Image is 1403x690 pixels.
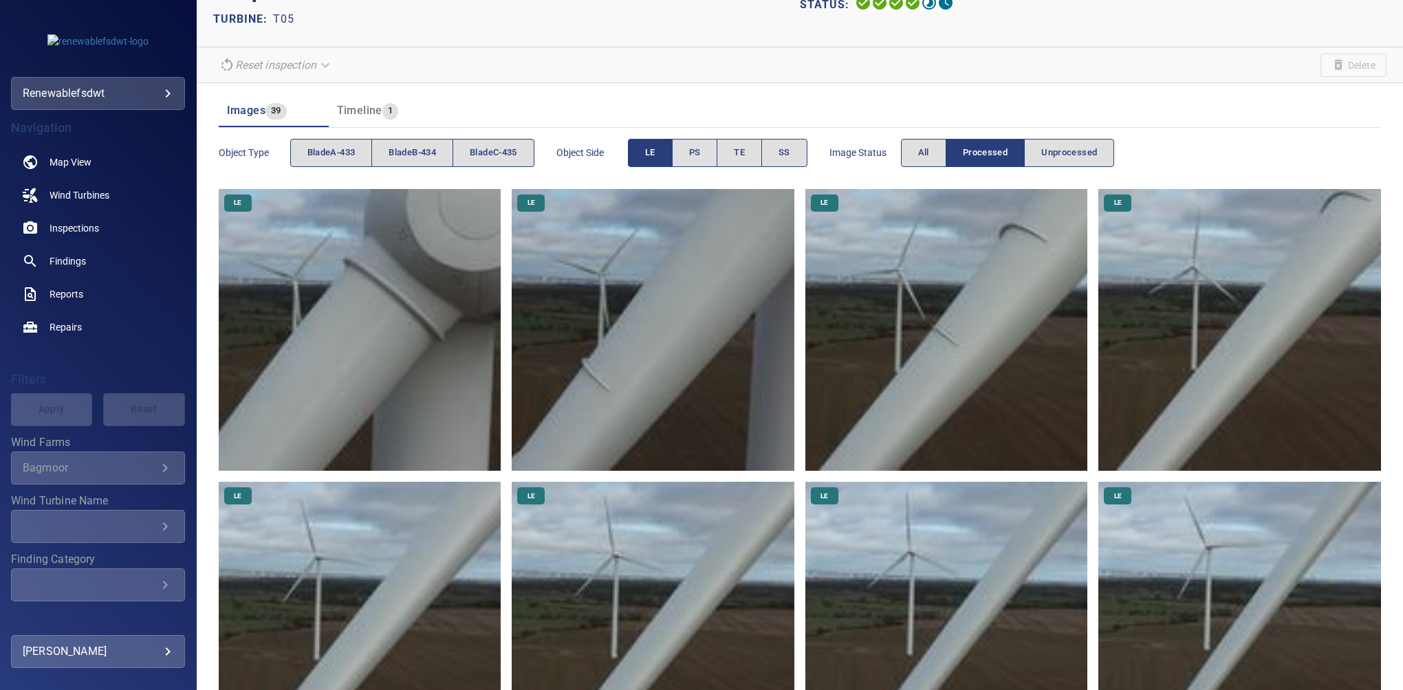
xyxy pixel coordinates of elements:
div: imageStatus [901,139,1115,167]
span: Timeline [337,104,382,117]
span: LE [519,491,543,501]
span: LE [519,198,543,208]
span: SS [779,145,790,161]
span: LE [1106,491,1130,501]
span: Reports [50,287,83,301]
label: Wind Farms [11,437,185,448]
a: inspections noActive [11,212,185,245]
a: windturbines noActive [11,179,185,212]
div: Bagmoor [23,461,157,474]
span: Unprocessed [1041,145,1097,161]
span: Map View [50,155,91,169]
div: objectType [290,139,534,167]
button: bladeC-435 [453,139,534,167]
span: LE [1106,198,1130,208]
span: LE [645,145,655,161]
img: renewablefsdwt-logo [47,34,149,48]
button: All [901,139,946,167]
span: Inspections [50,221,99,235]
span: Object Side [556,146,628,159]
div: Wind Turbine Name [11,510,185,543]
div: renewablefsdwt [11,77,185,110]
span: TE [734,145,745,161]
span: PS [689,145,701,161]
a: map noActive [11,146,185,179]
span: bladeB-434 [389,145,436,161]
span: bladeC-435 [470,145,517,161]
div: Reset inspection [213,53,338,77]
button: Unprocessed [1024,139,1114,167]
label: Finding Type [11,612,185,623]
span: 1 [382,103,398,119]
span: Image Status [829,146,901,159]
button: Processed [946,139,1025,167]
button: TE [717,139,762,167]
span: All [918,145,929,161]
div: objectSide [628,139,807,167]
span: LE [226,491,250,501]
span: 39 [265,103,287,119]
span: Processed [963,145,1008,161]
div: renewablefsdwt [23,82,173,104]
p: T05 [273,11,294,27]
span: LE [226,198,250,208]
p: TURBINE: [213,11,273,27]
button: bladeB-434 [371,139,453,167]
span: Object type [219,146,290,159]
a: reports noActive [11,278,185,311]
span: LE [812,491,836,501]
div: Finding Category [11,568,185,601]
label: Wind Turbine Name [11,496,185,507]
span: LE [812,198,836,208]
a: findings noActive [11,245,185,278]
span: Repairs [50,320,82,334]
span: Wind Turbines [50,188,109,202]
button: SS [761,139,807,167]
button: LE [628,139,673,167]
button: bladeA-433 [290,139,373,167]
div: Unable to reset the inspection due to your user permissions [213,53,338,77]
em: Reset inspection [235,58,316,71]
a: repairs noActive [11,311,185,344]
h4: Navigation [11,121,185,135]
span: Findings [50,254,86,268]
span: bladeA-433 [307,145,356,161]
span: Images [227,104,265,117]
h4: Filters [11,372,185,386]
button: PS [672,139,718,167]
div: Wind Farms [11,452,185,485]
label: Finding Category [11,554,185,565]
div: [PERSON_NAME] [23,641,173,663]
